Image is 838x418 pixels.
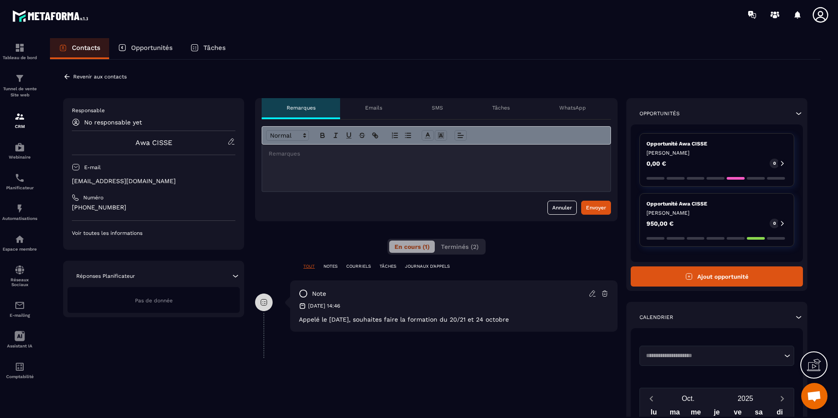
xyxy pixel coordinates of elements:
span: En cours (1) [394,243,430,250]
img: automations [14,203,25,214]
div: Envoyer [586,203,606,212]
p: Réponses Planificateur [76,273,135,280]
p: [DATE] 14:46 [308,302,340,309]
p: Webinaire [2,155,37,159]
a: automationsautomationsEspace membre [2,227,37,258]
p: No responsable yet [84,119,142,126]
button: Annuler [547,201,577,215]
p: Contacts [72,44,100,52]
a: formationformationTableau de bord [2,36,37,67]
img: logo [12,8,91,24]
p: 0,00 € [646,160,666,166]
a: social-networksocial-networkRéseaux Sociaux [2,258,37,294]
p: Tableau de bord [2,55,37,60]
p: Espace membre [2,247,37,252]
p: [PERSON_NAME] [646,149,787,156]
p: Responsable [72,107,235,114]
button: Previous month [643,393,660,404]
img: formation [14,73,25,84]
p: 950,00 € [646,220,674,227]
img: formation [14,111,25,122]
button: Envoyer [581,201,611,215]
p: NOTES [323,263,337,269]
div: Ouvrir le chat [801,383,827,409]
a: schedulerschedulerPlanificateur [2,166,37,197]
span: Terminés (2) [441,243,479,250]
span: Pas de donnée [135,298,173,304]
img: social-network [14,265,25,275]
p: TÂCHES [380,263,396,269]
a: formationformationCRM [2,105,37,135]
div: Search for option [639,346,794,366]
a: automationsautomationsAutomatisations [2,197,37,227]
p: Opportunité Awa CISSE [646,140,787,147]
p: Emails [365,104,382,111]
p: Tunnel de vente Site web [2,86,37,98]
p: Opportunité Awa CISSE [646,200,787,207]
img: formation [14,43,25,53]
p: Opportunités [131,44,173,52]
a: emailemailE-mailing [2,294,37,324]
p: 0 [773,160,776,166]
p: 0 [773,220,776,227]
button: En cours (1) [389,241,435,253]
a: Awa CISSE [135,138,172,147]
a: Assistant IA [2,324,37,355]
a: automationsautomationsWebinaire [2,135,37,166]
img: automations [14,142,25,152]
p: COURRIELS [346,263,371,269]
p: Automatisations [2,216,37,221]
p: SMS [432,104,443,111]
p: E-mailing [2,313,37,318]
button: Open months overlay [660,391,717,406]
p: [PERSON_NAME] [646,209,787,216]
p: Comptabilité [2,374,37,379]
a: formationformationTunnel de vente Site web [2,67,37,105]
p: Numéro [83,194,103,201]
button: Open years overlay [717,391,774,406]
button: Ajout opportunité [631,266,803,287]
p: Remarques [287,104,316,111]
button: Next month [774,393,790,404]
p: Tâches [203,44,226,52]
a: accountantaccountantComptabilité [2,355,37,386]
p: Réseaux Sociaux [2,277,37,287]
a: Tâches [181,38,234,59]
p: CRM [2,124,37,129]
input: Search for option [643,351,782,360]
p: Appelé le [DATE], souhaites faire la formation du 20/21 et 24 octobre [299,316,609,323]
a: Opportunités [109,38,181,59]
img: email [14,300,25,311]
button: Terminés (2) [436,241,484,253]
p: [PHONE_NUMBER] [72,203,235,212]
a: Contacts [50,38,109,59]
p: Assistant IA [2,344,37,348]
p: Calendrier [639,314,673,321]
img: accountant [14,361,25,372]
p: Opportunités [639,110,680,117]
p: WhatsApp [559,104,586,111]
p: TOUT [303,263,315,269]
p: E-mail [84,164,101,171]
p: Revenir aux contacts [73,74,127,80]
p: Planificateur [2,185,37,190]
p: [EMAIL_ADDRESS][DOMAIN_NAME] [72,177,235,185]
p: Voir toutes les informations [72,230,235,237]
p: Tâches [492,104,510,111]
img: automations [14,234,25,244]
p: JOURNAUX D'APPELS [405,263,450,269]
img: scheduler [14,173,25,183]
p: note [312,290,326,298]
